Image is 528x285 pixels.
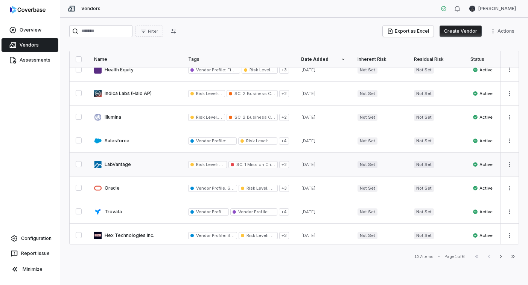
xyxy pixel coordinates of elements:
[301,115,316,120] span: [DATE]
[226,209,238,214] span: SaaS
[268,233,278,238] span: Low
[238,209,268,214] span: Vendor Profile :
[473,90,493,97] span: Active
[301,67,316,72] span: [DATE]
[469,6,475,12] img: Steve Mancini avatar
[242,115,282,120] span: 2 Business Critical
[414,137,434,145] span: Not Set
[3,247,57,260] button: Report Issue
[414,114,434,121] span: Not Set
[414,208,434,216] span: Not Set
[279,137,289,145] span: + 4
[465,3,520,14] button: Steve Mancini avatar[PERSON_NAME]
[358,161,377,168] span: Not Set
[301,162,316,167] span: [DATE]
[440,26,482,37] button: Create Vendor
[188,56,289,62] div: Tags
[196,185,226,191] span: Vendor Profile :
[279,114,289,121] span: + 2
[414,90,434,97] span: Not Set
[301,91,316,96] span: [DATE]
[414,185,434,192] span: Not Set
[234,91,242,96] span: SC :
[414,56,458,62] div: Residual Risk
[473,114,493,120] span: Active
[148,29,158,34] span: Filter
[473,161,493,167] span: Active
[279,208,289,216] span: + 4
[358,137,377,145] span: Not Set
[473,232,493,238] span: Active
[2,23,58,37] a: Overview
[414,254,434,259] div: 127 items
[218,162,228,167] span: Low
[358,56,402,62] div: Inherent Risk
[358,114,377,121] span: Not Set
[196,115,222,120] span: Risk Level :
[250,67,274,72] span: Risk Level :
[414,66,434,74] span: Not Set
[196,209,226,214] span: Vendor Profile :
[504,112,516,123] button: More actions
[358,185,377,192] span: Not Set
[473,138,493,144] span: Active
[196,233,226,238] span: Vendor Profile :
[3,262,57,277] button: Minimize
[444,254,465,259] div: Page 1 of 6
[438,254,440,259] div: •
[358,232,377,239] span: Not Set
[242,91,282,96] span: 2 Business Critical
[2,53,58,67] a: Assessments
[279,185,289,192] span: + 3
[226,185,238,191] span: SaaS
[504,64,516,75] button: More actions
[358,208,377,216] span: Not Set
[2,38,58,52] a: Vendors
[234,115,242,120] span: SC :
[196,91,222,96] span: Risk Level :
[279,232,289,239] span: + 3
[196,67,226,72] span: Vendor Profile :
[10,6,46,14] img: logo-D7KZi-bG.svg
[358,66,377,74] span: Not Set
[504,230,516,241] button: More actions
[478,6,516,12] span: [PERSON_NAME]
[196,138,226,143] span: Vendor Profile :
[504,206,516,217] button: More actions
[246,138,268,143] span: Risk Level :
[81,6,100,12] span: Vendors
[473,209,493,215] span: Active
[279,161,289,168] span: + 2
[488,26,519,37] button: More actions
[279,90,289,97] span: + 2
[358,90,377,97] span: Not Set
[301,233,316,238] span: [DATE]
[473,185,493,191] span: Active
[3,232,57,245] a: Configuration
[135,26,163,37] button: Filter
[226,233,238,238] span: SaaS
[268,138,278,143] span: Low
[196,162,218,167] span: Risk Level :
[470,56,515,62] div: Status
[301,56,345,62] div: Date Added
[414,161,434,168] span: Not Set
[301,209,316,214] span: [DATE]
[247,233,268,238] span: Risk Level :
[269,209,288,214] span: Financial
[383,26,434,37] button: Export as Excel
[301,185,316,191] span: [DATE]
[504,135,516,146] button: More actions
[473,67,493,73] span: Active
[301,138,316,143] span: [DATE]
[94,56,176,62] div: Name
[236,162,243,167] span: SC :
[414,232,434,239] span: Not Set
[226,67,246,72] span: Financial
[504,182,516,194] button: More actions
[504,88,516,99] button: More actions
[279,66,289,74] span: + 3
[504,159,516,170] button: More actions
[268,185,278,191] span: Low
[243,162,280,167] span: 1 Mission Critical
